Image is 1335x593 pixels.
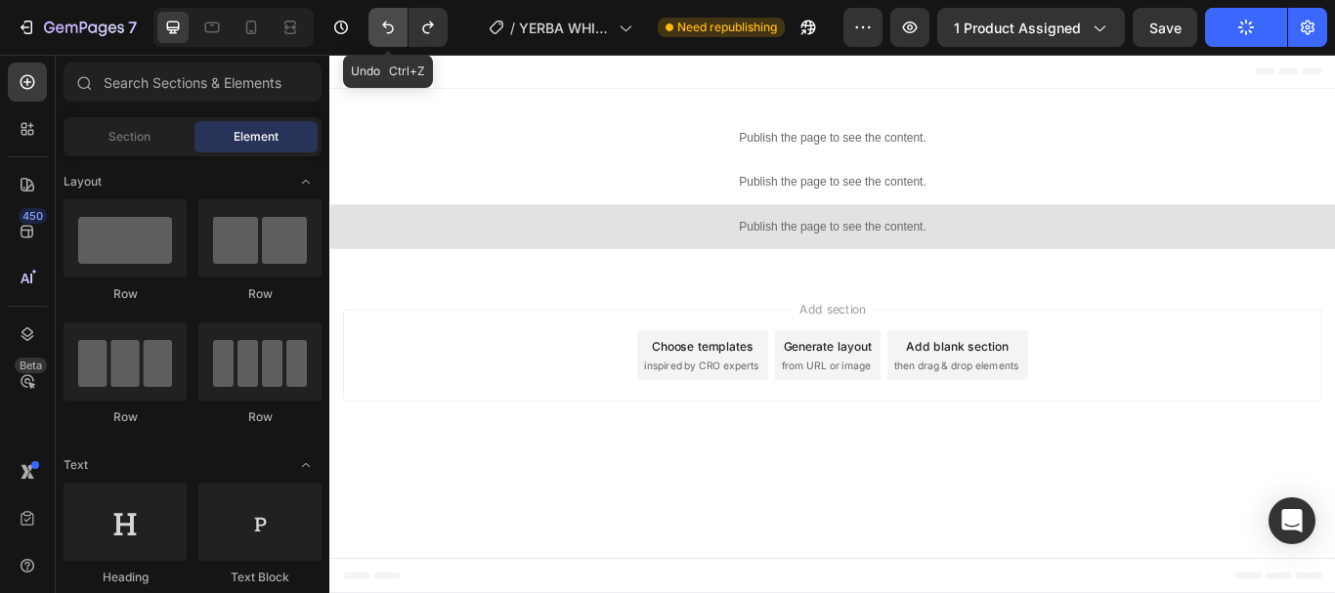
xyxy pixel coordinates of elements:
span: Layout [64,173,102,191]
span: Need republishing [677,19,777,36]
span: then drag & drop elements [658,355,803,372]
button: 7 [8,8,146,47]
span: / [510,18,515,38]
span: Element [234,128,279,146]
div: Heading [64,569,187,586]
span: inspired by CRO experts [366,355,500,372]
div: Row [198,285,322,303]
span: Add section [540,286,633,307]
input: Search Sections & Elements [64,63,322,102]
div: Text Block [198,569,322,586]
span: Toggle open [290,166,322,197]
span: Text [64,456,88,474]
span: YERBA WHITE 1 [519,18,611,38]
div: 450 [19,208,47,224]
span: Section [108,128,151,146]
div: Generate layout [530,330,632,351]
div: Row [198,408,322,426]
div: Row [64,408,187,426]
div: Beta [15,358,47,373]
iframe: Design area [329,55,1335,593]
span: from URL or image [527,355,631,372]
div: Row [64,285,187,303]
span: Save [1149,20,1182,36]
button: 1 product assigned [937,8,1125,47]
p: 7 [128,16,137,39]
div: Add blank section [672,330,792,351]
div: Choose templates [376,330,495,351]
span: 1 product assigned [954,18,1081,38]
div: Undo/Redo [368,8,448,47]
div: Open Intercom Messenger [1269,497,1315,544]
span: Toggle open [290,449,322,481]
button: Save [1133,8,1197,47]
